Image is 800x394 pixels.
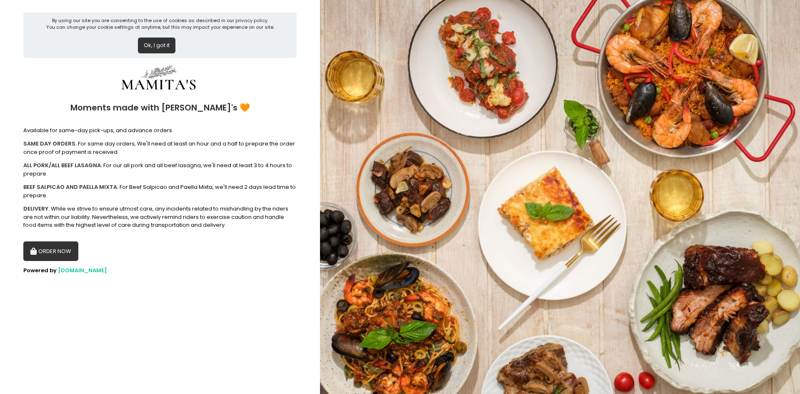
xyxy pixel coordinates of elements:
div: For our all pork and all beef lasagna, we'll need at least 3 to 4 hours to prepare. [23,161,297,178]
div: Moments made with [PERSON_NAME]'s 🧡 [23,95,297,121]
a: privacy policy. [235,17,268,24]
b: ALL PORK/ALL BEEF LASAGNA. [23,161,102,169]
div: While we strive to ensure utmost care, any incidents related to mishandling by the riders are not... [23,205,297,229]
div: For same day orders, We'll need at least an hour and a half to prepare the order once proof of pa... [23,140,297,156]
div: By using our site you are consenting to the use of cookies as described in our You can change you... [46,17,274,31]
div: For Beef Salpicao and Paella Mixta, we'll need 2 days lead time to prepare. [23,183,297,199]
b: SAME DAY ORDERS. [23,140,77,148]
a: [DOMAIN_NAME] [58,266,107,274]
img: Mamitas PH [96,63,221,95]
div: Available for same-day pick-ups, and advance orders. [23,126,297,135]
button: Ok, I got it [138,38,175,53]
b: DELIVERY. [23,205,50,213]
b: BEEF SALPICAO AND PAELLA MIXTA. [23,183,118,191]
div: Powered by [23,266,297,275]
button: ORDER NOW [23,241,78,261]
